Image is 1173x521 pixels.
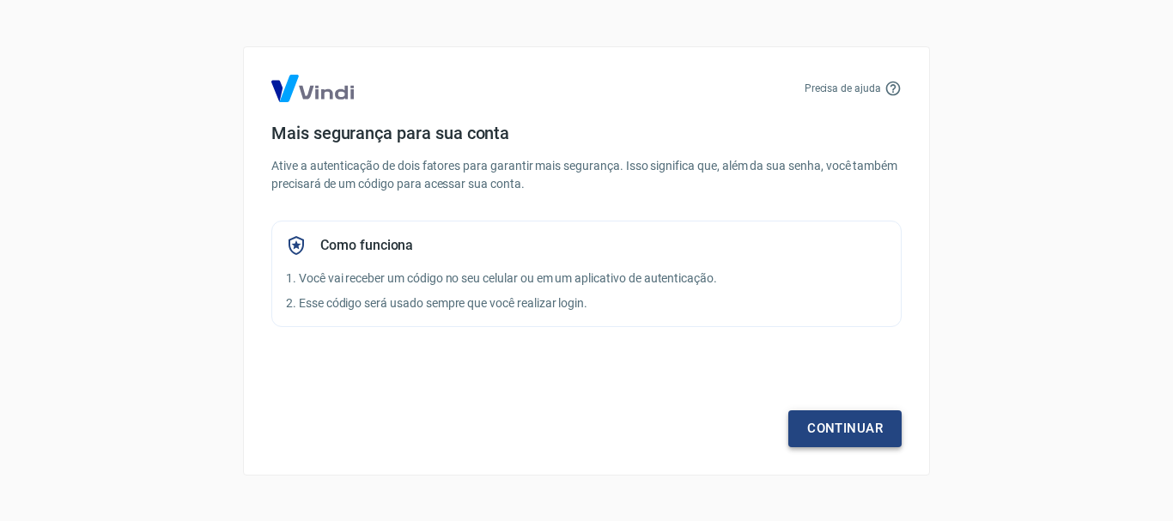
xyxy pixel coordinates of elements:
h5: Como funciona [320,237,413,254]
p: Ative a autenticação de dois fatores para garantir mais segurança. Isso significa que, além da su... [271,157,902,193]
h4: Mais segurança para sua conta [271,123,902,143]
p: 1. Você vai receber um código no seu celular ou em um aplicativo de autenticação. [286,270,887,288]
img: Logo Vind [271,75,354,102]
p: Precisa de ajuda [805,81,881,96]
p: 2. Esse código será usado sempre que você realizar login. [286,294,887,312]
a: Continuar [788,410,902,446]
